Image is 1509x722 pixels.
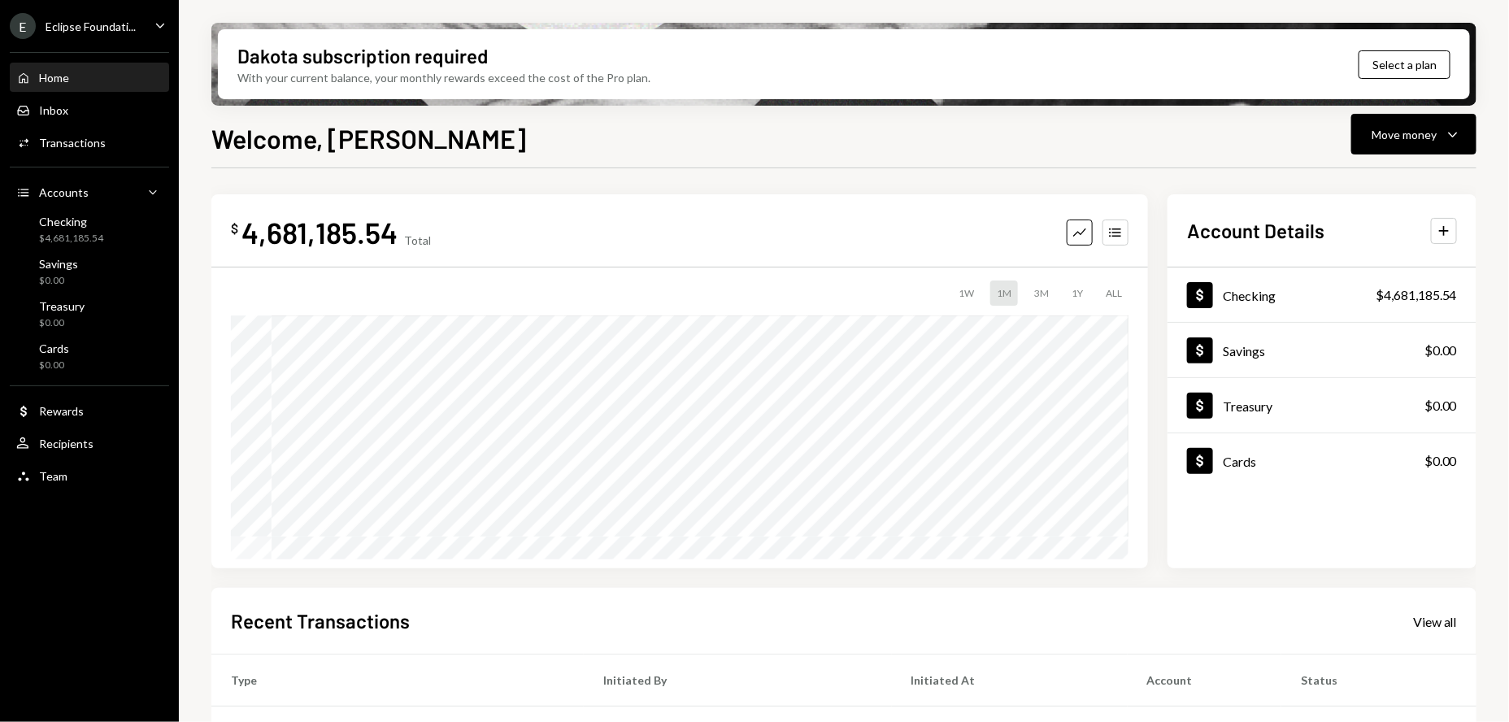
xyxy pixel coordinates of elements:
button: Move money [1351,114,1476,154]
div: E [10,13,36,39]
a: Accounts [10,177,169,207]
a: Savings$0.00 [1168,323,1476,377]
a: Treasury$0.00 [10,294,169,333]
div: $4,681,185.54 [39,232,103,246]
a: Rewards [10,396,169,425]
div: 1M [990,281,1018,306]
th: Initiated By [584,655,892,707]
a: Checking$4,681,185.54 [1168,267,1476,322]
div: Dakota subscription required [237,42,488,69]
div: $ [231,220,238,237]
div: $0.00 [39,359,69,372]
div: 1W [952,281,981,306]
div: 4,681,185.54 [241,214,398,250]
div: $0.00 [39,316,85,330]
div: Cards [1223,454,1256,469]
div: Savings [1223,343,1265,359]
a: Inbox [10,95,169,124]
div: $0.00 [39,274,78,288]
a: Recipients [10,428,169,458]
div: Transactions [39,136,106,150]
a: Checking$4,681,185.54 [10,210,169,249]
div: $4,681,185.54 [1376,285,1457,305]
div: ALL [1099,281,1128,306]
button: Select a plan [1359,50,1450,79]
h2: Recent Transactions [231,607,410,634]
a: Treasury$0.00 [1168,378,1476,433]
th: Account [1128,655,1281,707]
div: Move money [1372,126,1437,143]
div: With your current balance, your monthly rewards exceed the cost of the Pro plan. [237,69,650,86]
div: Eclipse Foundati... [46,20,136,33]
div: $0.00 [1424,451,1457,471]
div: $0.00 [1424,396,1457,415]
h1: Welcome, [PERSON_NAME] [211,122,526,154]
div: Treasury [1223,398,1272,414]
h2: Account Details [1187,217,1324,244]
div: Inbox [39,103,68,117]
div: $0.00 [1424,341,1457,360]
div: Checking [39,215,103,228]
div: Checking [1223,288,1276,303]
th: Initiated At [892,655,1128,707]
div: 1Y [1065,281,1089,306]
div: Cards [39,341,69,355]
a: Savings$0.00 [10,252,169,291]
a: Transactions [10,128,169,157]
div: 3M [1028,281,1055,306]
a: View all [1413,612,1457,630]
div: Recipients [39,437,93,450]
a: Team [10,461,169,490]
th: Type [211,655,584,707]
div: View all [1413,614,1457,630]
a: Home [10,63,169,92]
a: Cards$0.00 [10,337,169,376]
th: Status [1281,655,1476,707]
a: Cards$0.00 [1168,433,1476,488]
div: Accounts [39,185,89,199]
div: Rewards [39,404,84,418]
div: Savings [39,257,78,271]
div: Home [39,71,69,85]
div: Team [39,469,67,483]
div: Treasury [39,299,85,313]
div: Total [404,233,431,247]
